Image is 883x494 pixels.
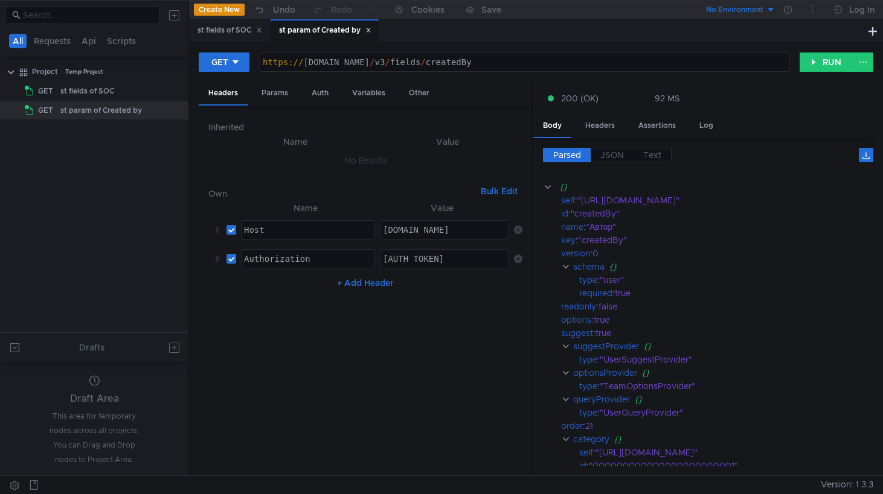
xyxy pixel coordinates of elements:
div: : [561,326,873,340]
div: category [574,432,610,446]
div: Variables [342,82,395,104]
div: "UserSuggestProvider" [600,353,858,366]
span: GET [38,82,53,100]
div: optionsProvider [574,366,638,379]
div: : [561,207,873,220]
div: {} [643,366,861,379]
div: self [579,446,593,459]
div: GET [211,55,228,69]
button: + Add Header [332,276,399,290]
div: Redo [331,2,352,17]
div: Other [399,82,439,104]
div: Temp Project [65,63,103,81]
span: JSON [600,150,624,160]
div: false [599,300,858,313]
div: st fields of SOC [197,24,262,37]
div: key [561,233,576,247]
div: {} [560,180,856,194]
div: "TeamOptionsProvider" [600,379,858,393]
div: Log In [849,2,875,17]
div: : [561,300,873,313]
div: : [561,247,873,260]
div: Assertions [629,115,686,137]
div: Auth [302,82,338,104]
div: 21 [585,419,858,432]
div: Params [252,82,298,104]
h6: Own [208,186,476,201]
div: : [561,220,873,233]
div: Headers [199,82,248,106]
div: type [579,379,597,393]
div: No Environment [706,4,763,16]
div: suggestProvider [574,340,640,353]
div: st param of Created by [279,24,371,37]
div: order [561,419,583,432]
div: required [579,287,612,300]
div: : [579,459,873,472]
span: Text [643,150,661,160]
div: version [561,247,590,260]
div: Body [533,115,571,138]
div: st fields of SOC [60,82,114,100]
div: 0 [592,247,858,260]
th: Value [373,135,522,149]
div: queryProvider [574,393,631,406]
div: : [579,287,873,300]
div: : [579,353,873,366]
button: All [9,34,27,48]
div: {} [644,340,861,353]
span: GET [38,101,53,119]
button: Redo [304,1,361,19]
div: "000000000000000000000001" [589,459,856,472]
div: Project [32,63,58,81]
div: : [561,313,873,326]
div: type [579,273,597,287]
button: GET [199,52,249,72]
div: : [579,273,873,287]
div: {} [635,393,860,406]
th: Value [375,201,509,215]
div: {} [615,432,859,446]
span: 200 (OK) [561,92,599,105]
div: "Автор" [586,220,858,233]
span: Version: 1.3.3 [821,476,873,493]
div: type [579,353,597,366]
th: Name [218,135,373,149]
th: Name [236,201,375,215]
button: Bulk Edit [476,184,522,198]
div: "user" [600,273,858,287]
div: Headers [576,115,625,137]
div: Drafts [79,340,104,355]
div: "createdBy" [578,233,857,247]
div: true [615,287,858,300]
button: Requests [30,34,74,48]
div: true [594,313,858,326]
div: readonly [561,300,596,313]
div: : [579,406,873,419]
h6: Inherited [208,120,522,135]
button: Api [78,34,100,48]
div: self [561,194,575,207]
div: "[URL][DOMAIN_NAME]" [596,446,857,459]
div: {} [610,260,859,273]
div: name [561,220,583,233]
div: "[URL][DOMAIN_NAME]" [577,194,857,207]
div: : [561,419,873,432]
div: Save [481,5,501,14]
input: Search... [23,8,152,22]
div: 92 MS [655,93,680,104]
div: id [579,459,586,472]
span: Parsed [553,150,581,160]
div: Cookies [411,2,445,17]
div: options [561,313,591,326]
button: RUN [800,52,853,72]
nz-embed-empty: No Results [344,155,387,166]
div: "UserQueryProvider" [600,406,858,419]
div: : [561,194,873,207]
div: id [561,207,568,220]
div: type [579,406,597,419]
div: true [596,326,858,340]
button: Scripts [103,34,140,48]
div: Log [690,115,723,137]
div: Undo [273,2,295,17]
